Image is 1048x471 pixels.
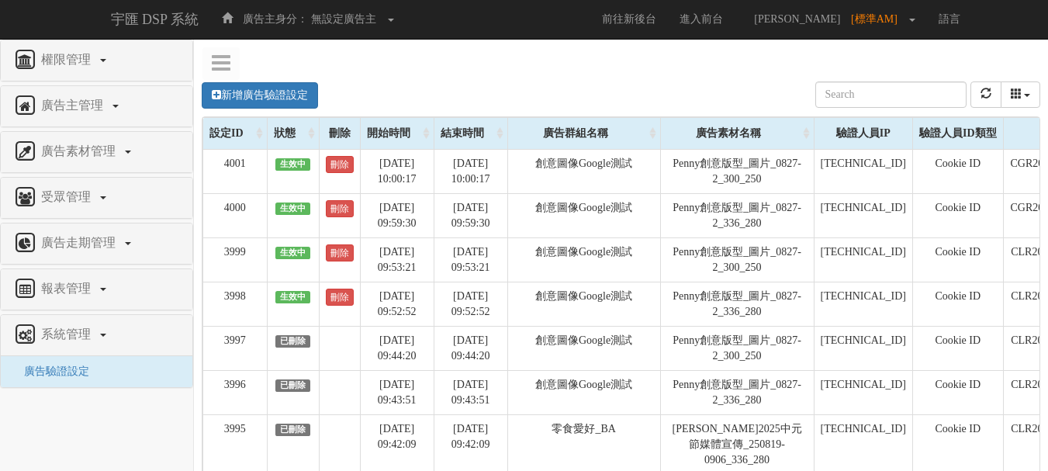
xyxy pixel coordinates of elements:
span: 生效中 [275,158,311,171]
a: 刪除 [326,289,354,306]
td: Penny創意版型_圖片_0827-2_336_280 [660,370,814,414]
span: 已刪除 [275,424,311,436]
td: 創意圖像Google測試 [507,193,660,237]
span: 權限管理 [37,53,99,66]
a: 刪除 [326,244,354,261]
td: [DATE] 09:53:21 [434,237,507,282]
td: Cookie ID [912,237,1003,282]
span: 廣告主管理 [37,99,111,112]
span: 系統管理 [37,327,99,341]
a: 廣告驗證設定 [12,365,89,377]
div: 廣告素材名稱 [661,118,814,149]
span: [標準AM] [851,13,905,25]
div: 驗證人員ID類型 [913,118,1003,149]
td: 3999 [203,237,268,282]
td: [TECHNICAL_ID] [814,193,912,237]
button: columns [1001,81,1041,108]
td: [DATE] 09:43:51 [434,370,507,414]
td: Cookie ID [912,282,1003,326]
td: [DATE] 09:44:20 [360,326,434,370]
td: 創意圖像Google測試 [507,149,660,193]
a: 廣告走期管理 [12,231,181,256]
td: Cookie ID [912,149,1003,193]
td: [DATE] 09:53:21 [360,237,434,282]
a: 刪除 [326,200,354,217]
span: 廣告素材管理 [37,144,123,158]
span: 生效中 [275,247,311,259]
td: 創意圖像Google測試 [507,326,660,370]
div: Columns [1001,81,1041,108]
td: [DATE] 10:00:17 [434,149,507,193]
td: [DATE] 10:00:17 [360,149,434,193]
td: Penny創意版型_圖片_0827-2_300_250 [660,326,814,370]
td: Penny創意版型_圖片_0827-2_336_280 [660,193,814,237]
td: [DATE] 09:44:20 [434,326,507,370]
a: 權限管理 [12,48,181,73]
a: 廣告素材管理 [12,140,181,165]
td: 4001 [203,149,268,193]
td: [TECHNICAL_ID] [814,149,912,193]
td: [DATE] 09:43:51 [360,370,434,414]
td: [DATE] 09:59:30 [360,193,434,237]
a: 新增廣告驗證設定 [202,82,318,109]
td: [DATE] 09:52:52 [360,282,434,326]
div: 廣告群組名稱 [508,118,660,149]
span: 生效中 [275,291,311,303]
td: 3997 [203,326,268,370]
div: 狀態 [268,118,319,149]
td: Penny創意版型_圖片_0827-2_300_250 [660,149,814,193]
span: 生效中 [275,203,311,215]
td: 創意圖像Google測試 [507,370,660,414]
td: Penny創意版型_圖片_0827-2_300_250 [660,237,814,282]
span: [PERSON_NAME] [746,13,848,25]
td: [TECHNICAL_ID] [814,282,912,326]
a: 系統管理 [12,323,181,348]
a: 刪除 [326,156,354,173]
button: refresh [970,81,1001,108]
td: 創意圖像Google測試 [507,282,660,326]
span: 已刪除 [275,335,311,348]
td: [TECHNICAL_ID] [814,326,912,370]
a: 廣告主管理 [12,94,181,119]
td: 3998 [203,282,268,326]
span: 廣告主身分： [243,13,308,25]
td: Cookie ID [912,326,1003,370]
td: Cookie ID [912,370,1003,414]
a: 受眾管理 [12,185,181,210]
td: 4000 [203,193,268,237]
span: 廣告走期管理 [37,236,123,249]
td: [DATE] 09:59:30 [434,193,507,237]
div: 開始時間 [361,118,434,149]
span: 已刪除 [275,379,311,392]
td: Cookie ID [912,193,1003,237]
td: 創意圖像Google測試 [507,237,660,282]
div: 結束時間 [434,118,507,149]
td: [TECHNICAL_ID] [814,237,912,282]
td: 3996 [203,370,268,414]
span: 受眾管理 [37,190,99,203]
span: 無設定廣告主 [311,13,376,25]
div: 刪除 [320,118,360,149]
td: [DATE] 09:52:52 [434,282,507,326]
a: 報表管理 [12,277,181,302]
input: Search [815,81,967,108]
div: 驗證人員IP [815,118,912,149]
div: 設定ID [203,118,267,149]
td: [TECHNICAL_ID] [814,370,912,414]
td: Penny創意版型_圖片_0827-2_336_280 [660,282,814,326]
span: 報表管理 [37,282,99,295]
